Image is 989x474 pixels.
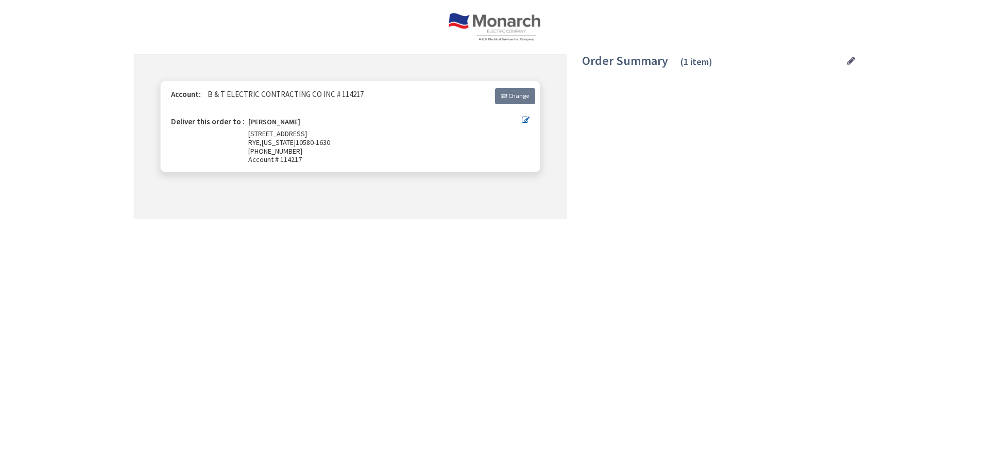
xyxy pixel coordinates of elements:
span: Account # 114217 [248,155,522,164]
span: [US_STATE] [262,138,296,147]
strong: Account: [171,89,201,99]
span: [STREET_ADDRESS] [248,129,307,138]
span: RYE, [248,138,262,147]
span: Order Summary [582,53,668,69]
strong: Deliver this order to : [171,117,245,126]
img: Monarch Electric Company [449,13,540,41]
span: (1 item) [680,56,712,68]
span: [PHONE_NUMBER] [248,146,302,156]
span: B & T ELECTRIC CONTRACTING CO INC # 114217 [202,89,364,99]
a: Change [495,88,535,104]
span: Change [508,92,529,100]
span: 10580-1630 [296,138,330,147]
strong: [PERSON_NAME] [248,118,300,129]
